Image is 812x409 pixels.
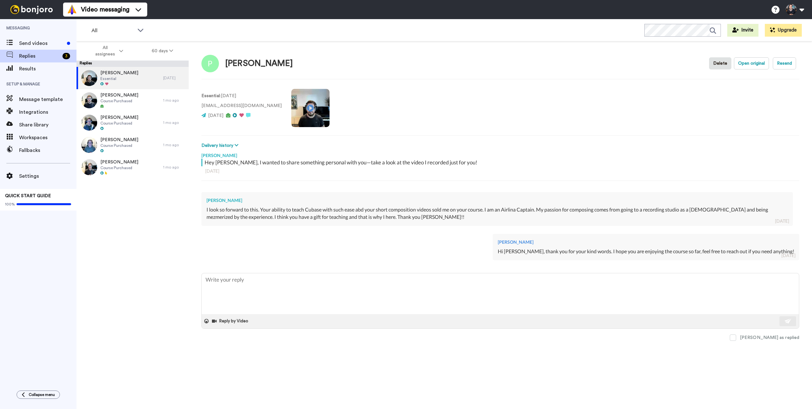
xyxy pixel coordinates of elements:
a: [PERSON_NAME]Course Purchased1 mo ago [76,111,189,134]
span: Course Purchased [100,121,138,126]
p: [EMAIL_ADDRESS][DOMAIN_NAME] [201,103,282,109]
a: [PERSON_NAME]Course Purchased1 mo ago [76,156,189,178]
span: Share library [19,121,76,129]
div: [PERSON_NAME] [498,239,794,245]
span: Course Purchased [100,143,138,148]
span: Replies [19,52,60,60]
span: Settings [19,172,76,180]
span: Results [19,65,76,73]
span: Course Purchased [100,98,138,104]
span: [PERSON_NAME] [100,92,138,98]
img: bj-logo-header-white.svg [8,5,55,14]
div: I look so forward to this. Your ability to teach Cubase with such ease abd your short composition... [207,206,788,221]
button: Upgrade [765,24,802,37]
div: [PERSON_NAME] as replied [740,334,799,341]
div: Hi [PERSON_NAME], thank you for your kind words. I hope you are enjoying the course so far, feel ... [498,248,794,255]
button: Delete [709,57,731,69]
a: [PERSON_NAME]Course Purchased1 mo ago [76,89,189,111]
span: 100% [5,202,15,207]
span: Workspaces [19,134,76,141]
div: 1 mo ago [163,142,185,147]
span: [PERSON_NAME] [100,159,138,165]
div: [DATE] [205,168,795,174]
img: Image of Pedro [201,55,219,72]
img: c5c3118d-6650-4fed-8faf-71ece4fdf057-thumb.jpg [81,137,97,153]
button: Collapse menu [17,391,60,399]
span: [PERSON_NAME] [100,114,138,121]
div: [DATE] [775,218,789,224]
span: Essential [100,76,138,81]
span: [DATE] [208,113,223,118]
button: Reply by Video [211,316,250,326]
img: send-white.svg [785,319,792,324]
a: [PERSON_NAME]Essential[DATE] [76,67,189,89]
div: [PERSON_NAME] [201,149,799,159]
button: Delivery history [201,142,240,149]
span: [PERSON_NAME] [100,137,138,143]
div: Hey [PERSON_NAME], I wanted to share something personal with you—take a look at the video I recor... [205,159,798,166]
img: vm-color.svg [67,4,77,15]
img: 413eb838-6d46-4795-9dbc-0d6d59c817af-thumb.jpg [81,115,97,131]
span: Fallbacks [19,147,76,154]
p: : [DATE] [201,93,282,99]
img: 77e7e22f-aa97-4979-953e-5d3d0038bd94-thumb.jpg [81,70,97,86]
div: 1 mo ago [163,98,185,103]
div: 3 [62,53,70,59]
div: Replies [76,61,189,67]
span: Send videos [19,39,64,47]
button: Resend [773,57,796,69]
a: [PERSON_NAME]Course Purchased1 mo ago [76,134,189,156]
div: [DATE] [163,75,185,81]
div: [PERSON_NAME] [225,59,293,68]
span: Message template [19,96,76,103]
button: Invite [727,24,758,37]
span: Video messaging [81,5,129,14]
span: All [91,27,134,34]
img: a3fc0231-a675-4a06-88f3-a5170f9a4189-thumb.jpg [81,159,97,175]
div: 1 mo ago [163,165,185,170]
span: [PERSON_NAME] [100,70,138,76]
img: 4cfa3111-2c45-4f9f-8f3c-42ab6f5dc22f-thumb.jpg [81,92,97,108]
button: 60 days [137,45,187,57]
span: Collapse menu [29,392,55,397]
div: 1 mo ago [163,120,185,125]
span: Course Purchased [100,165,138,170]
strong: Essential [201,94,220,98]
span: QUICK START GUIDE [5,194,51,198]
span: All assignees [92,45,118,57]
button: Open original [734,57,769,69]
div: [DATE] [781,252,795,259]
div: [PERSON_NAME] [207,197,788,204]
span: Integrations [19,108,76,116]
button: All assignees [78,42,137,60]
